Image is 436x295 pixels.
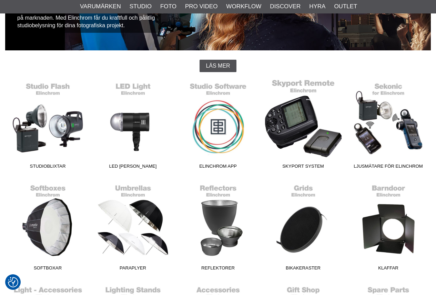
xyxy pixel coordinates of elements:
[346,265,431,274] span: Klaffar
[5,265,90,274] span: Softboxar
[90,163,175,172] span: LED [PERSON_NAME]
[175,265,261,274] span: Reflektorer
[346,79,431,172] a: Ljusmätare för Elinchrom
[8,276,18,288] button: Samtyckesinställningar
[334,2,357,11] a: Outlet
[261,265,346,274] span: Bikakeraster
[90,79,175,172] a: LED [PERSON_NAME]
[309,2,325,11] a: Hyra
[5,181,90,274] a: Softboxar
[130,2,152,11] a: Studio
[80,2,121,11] a: Varumärken
[261,79,346,172] a: Skyport System
[346,163,431,172] span: Ljusmätare för Elinchrom
[206,63,230,69] span: Läs mer
[175,181,261,274] a: Reflektorer
[175,163,261,172] span: Elinchrom App
[5,163,90,172] span: Studioblixtar
[90,181,175,274] a: Paraplyer
[5,79,90,172] a: Studioblixtar
[175,79,261,172] a: Elinchrom App
[261,181,346,274] a: Bikakeraster
[270,2,301,11] a: Discover
[160,2,176,11] a: Foto
[346,181,431,274] a: Klaffar
[226,2,261,11] a: Workflow
[185,2,217,11] a: Pro Video
[8,277,18,287] img: Revisit consent button
[261,163,346,172] span: Skyport System
[90,265,175,274] span: Paraplyer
